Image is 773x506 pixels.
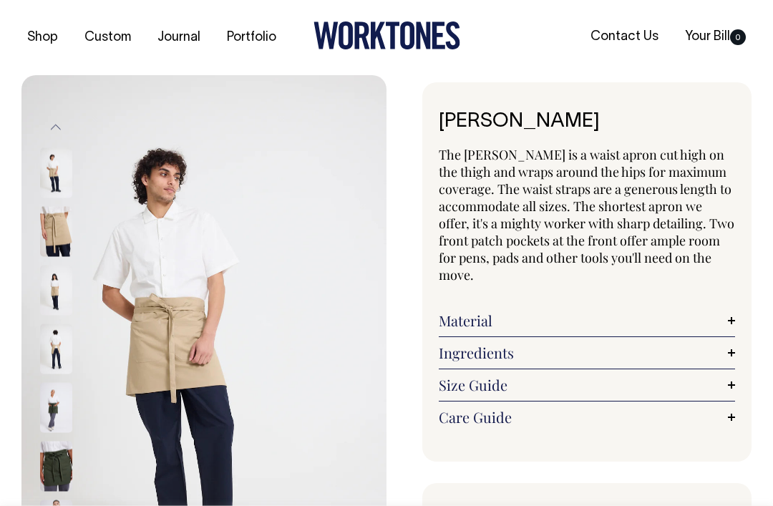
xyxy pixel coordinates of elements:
[221,26,282,49] a: Portfolio
[79,26,137,49] a: Custom
[40,265,72,315] img: khaki
[439,376,735,394] a: Size Guide
[45,112,67,144] button: Previous
[40,441,72,491] img: olive
[439,146,734,283] span: The [PERSON_NAME] is a waist apron cut high on the thigh and wraps around the hips for maximum co...
[730,29,746,45] span: 0
[439,312,735,329] a: Material
[40,206,72,256] img: khaki
[439,111,735,133] h1: [PERSON_NAME]
[40,147,72,198] img: khaki
[679,25,752,49] a: Your Bill0
[152,26,206,49] a: Journal
[439,344,735,361] a: Ingredients
[585,25,664,49] a: Contact Us
[40,323,72,374] img: khaki
[40,382,72,432] img: olive
[439,409,735,426] a: Care Guide
[21,26,64,49] a: Shop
